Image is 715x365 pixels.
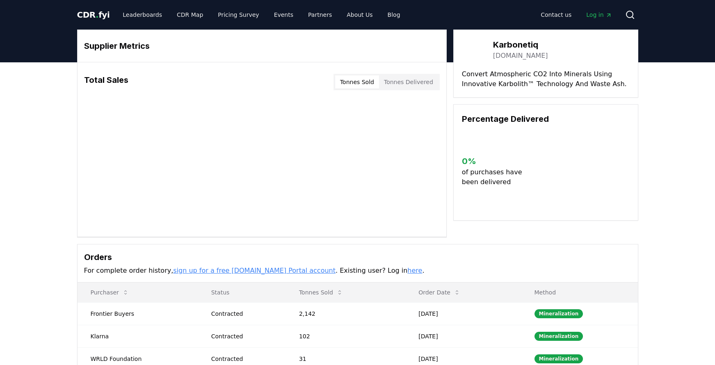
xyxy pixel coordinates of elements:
span: . [96,10,98,20]
h3: Supplier Metrics [84,40,440,52]
a: CDR.fyi [77,9,110,21]
a: Blog [381,7,407,22]
a: Pricing Survey [211,7,265,22]
button: Tonnes Sold [292,284,350,301]
button: Purchaser [84,284,135,301]
div: Mineralization [535,354,583,363]
a: Contact us [534,7,578,22]
div: Mineralization [535,332,583,341]
button: Order Date [412,284,467,301]
td: Klarna [78,325,198,347]
h3: Percentage Delivered [462,113,630,125]
p: Status [205,288,279,297]
nav: Main [116,7,407,22]
div: Contracted [211,355,279,363]
nav: Main [534,7,618,22]
span: CDR fyi [77,10,110,20]
p: For complete order history, . Existing user? Log in . [84,266,631,276]
a: sign up for a free [DOMAIN_NAME] Portal account [173,267,336,274]
p: Convert Atmospheric CO2 Into Minerals Using Innovative Karbolith™ Technology And Waste Ash. [462,69,630,89]
a: CDR Map [170,7,210,22]
td: [DATE] [405,302,521,325]
button: Tonnes Sold [335,75,379,89]
a: Partners [302,7,338,22]
td: Frontier Buyers [78,302,198,325]
a: here [407,267,422,274]
img: Karbonetiq-logo [462,38,485,61]
p: of purchases have been delivered [462,167,529,187]
a: Log in [580,7,618,22]
a: About Us [340,7,379,22]
h3: Karbonetiq [493,39,548,51]
a: Leaderboards [116,7,169,22]
h3: 0 % [462,155,529,167]
a: Events [267,7,300,22]
span: Log in [586,11,612,19]
div: Contracted [211,310,279,318]
button: Tonnes Delivered [379,75,438,89]
h3: Orders [84,251,631,263]
td: [DATE] [405,325,521,347]
p: Method [528,288,631,297]
a: [DOMAIN_NAME] [493,51,548,61]
div: Mineralization [535,309,583,318]
td: 102 [286,325,405,347]
div: Contracted [211,332,279,340]
td: 2,142 [286,302,405,325]
h3: Total Sales [84,74,128,90]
